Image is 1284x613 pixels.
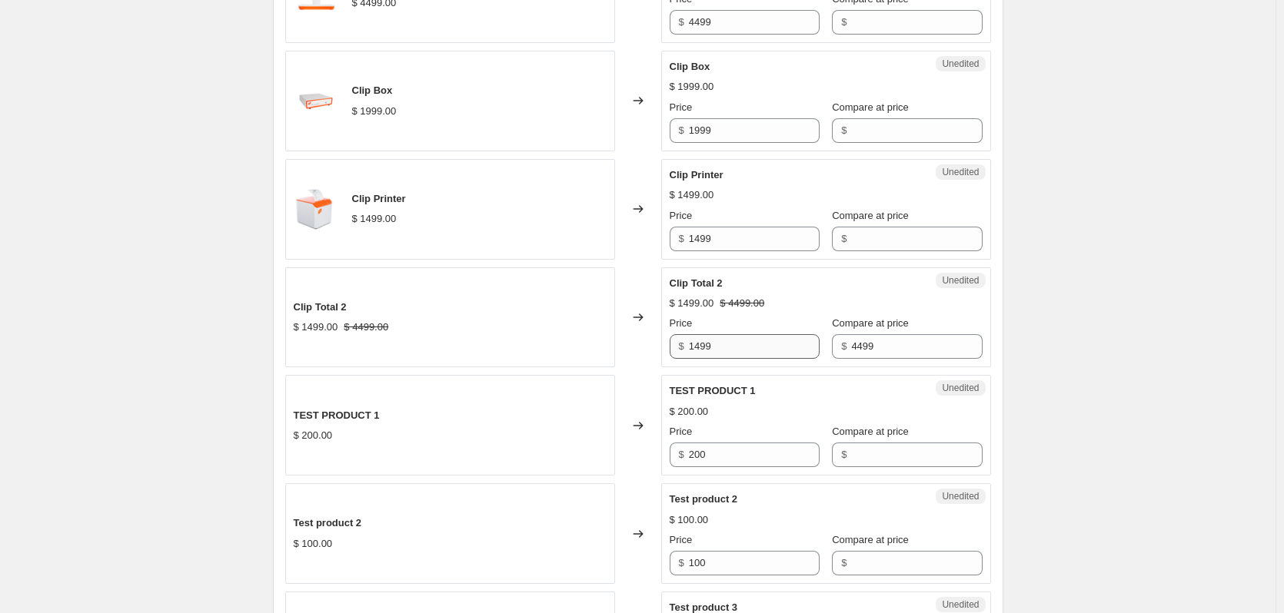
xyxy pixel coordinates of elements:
span: Unedited [942,58,979,70]
span: Price [670,426,693,437]
span: $ [841,233,847,244]
span: Clip Box [352,84,393,96]
span: Clip Total 2 [670,277,723,289]
span: Clip Printer [670,169,723,181]
span: TEST PRODUCT 1 [294,409,380,421]
span: $ [841,16,847,28]
span: $ [679,449,684,460]
div: $ 1499.00 [670,296,714,311]
img: Clip_Printer_still_2023-12-19_22.14.37_80x.webp [294,186,340,232]
div: $ 1499.00 [352,211,397,227]
span: Unedited [942,166,979,178]
strike: $ 4499.00 [344,320,388,335]
span: Compare at price [832,210,909,221]
div: $ 1999.00 [352,104,397,119]
span: $ [841,124,847,136]
span: Price [670,534,693,545]
span: Unedited [942,382,979,394]
span: $ [679,340,684,352]
span: Clip Printer [352,193,406,204]
span: $ [841,340,847,352]
span: Clip Box [670,61,710,72]
span: Unedited [942,490,979,502]
div: $ 100.00 [294,536,333,552]
strike: $ 4499.00 [720,296,764,311]
span: Test product 3 [670,601,738,613]
span: Compare at price [832,534,909,545]
span: Clip Total 2 [294,301,347,313]
span: $ [679,557,684,568]
span: $ [679,124,684,136]
span: Test product 2 [294,517,362,529]
span: Price [670,317,693,329]
img: Img_5dd00389-ea62-4ee9-b21c-21dd1fc7bf30_80x.png [294,78,340,124]
div: $ 1499.00 [294,320,338,335]
span: $ [841,557,847,568]
div: $ 1999.00 [670,79,714,94]
span: Unedited [942,598,979,611]
span: Test product 2 [670,493,738,505]
div: $ 200.00 [670,404,709,419]
div: $ 100.00 [670,512,709,528]
span: Compare at price [832,101,909,113]
span: $ [841,449,847,460]
span: Compare at price [832,317,909,329]
span: Price [670,210,693,221]
span: $ [679,233,684,244]
div: $ 200.00 [294,428,333,443]
span: Unedited [942,274,979,287]
span: Price [670,101,693,113]
span: TEST PRODUCT 1 [670,385,756,396]
span: Compare at price [832,426,909,437]
div: $ 1499.00 [670,187,714,203]
span: $ [679,16,684,28]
